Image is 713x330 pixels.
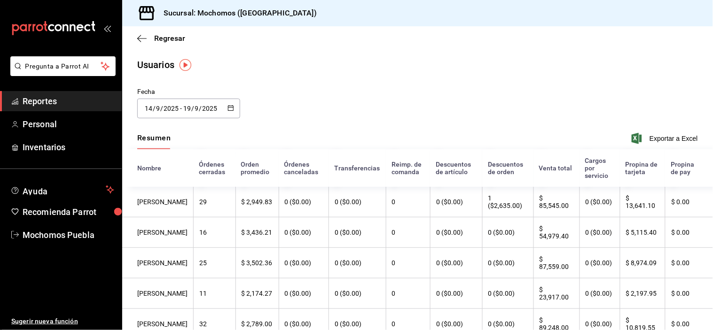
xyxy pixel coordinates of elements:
span: Personal [23,118,114,130]
th: 0 ($0.00) [580,187,620,217]
th: 0 ($0.00) [329,187,386,217]
button: Exportar a Excel [634,133,698,144]
th: 0 [386,217,430,248]
span: / [199,105,202,112]
span: / [153,105,156,112]
h3: Sucursal: Mochomos ([GEOGRAPHIC_DATA]) [156,8,317,19]
span: Inventarios [23,141,114,153]
th: 0 ($0.00) [279,278,329,309]
span: Sugerir nueva función [11,316,114,326]
div: Usuarios [137,58,174,72]
th: $ 0.00 [665,187,713,217]
th: [PERSON_NAME] [122,217,193,248]
th: $ 3,502.36 [235,248,279,278]
th: $ 2,197.95 [620,278,666,309]
th: $ 3,436.21 [235,217,279,248]
th: $ 13,641.10 [620,187,666,217]
th: Descuentos de artículo [430,149,482,187]
th: [PERSON_NAME] [122,187,193,217]
input: Day [183,105,191,112]
th: 25 [193,248,235,278]
th: 0 ($0.00) [430,217,482,248]
th: Cargos por servicio [580,149,620,187]
th: Orden promedio [235,149,279,187]
th: Venta total [533,149,580,187]
th: 0 [386,248,430,278]
button: open_drawer_menu [103,24,111,32]
th: Reimp. de comanda [386,149,430,187]
span: Ayuda [23,184,102,195]
span: Mochomos Puebla [23,229,114,241]
button: Regresar [137,34,185,43]
span: Pregunta a Parrot AI [25,61,101,71]
span: - [180,105,182,112]
th: 11 [193,278,235,309]
th: Nombre [122,149,193,187]
th: 0 ($0.00) [482,278,533,309]
th: 0 ($0.00) [482,217,533,248]
th: [PERSON_NAME] [122,278,193,309]
th: 1 ($2,635.00) [482,187,533,217]
th: Propina de tarjeta [620,149,666,187]
th: $ 0.00 [665,248,713,278]
th: $ 23,917.00 [533,278,580,309]
th: 0 ($0.00) [329,248,386,278]
th: 0 [386,187,430,217]
th: $ 2,174.27 [235,278,279,309]
th: $ 8,974.09 [620,248,666,278]
input: Year [202,105,218,112]
th: 0 ($0.00) [430,248,482,278]
th: 0 ($0.00) [430,278,482,309]
th: Transferencias [329,149,386,187]
th: 0 ($0.00) [430,187,482,217]
span: / [160,105,163,112]
button: Resumen [137,133,171,149]
th: $ 85,545.00 [533,187,580,217]
th: 0 [386,278,430,309]
th: $ 87,559.00 [533,248,580,278]
button: Pregunta a Parrot AI [10,56,116,76]
th: $ 0.00 [665,217,713,248]
th: 0 ($0.00) [580,278,620,309]
th: Órdenes cerradas [193,149,235,187]
th: 0 ($0.00) [279,217,329,248]
th: 29 [193,187,235,217]
th: $ 54,979.40 [533,217,580,248]
th: 0 ($0.00) [329,217,386,248]
span: Reportes [23,95,114,107]
span: / [191,105,194,112]
span: Regresar [154,34,185,43]
th: 16 [193,217,235,248]
div: Fecha [137,87,240,97]
span: Recomienda Parrot [23,206,114,218]
th: 0 ($0.00) [580,248,620,278]
th: Propina de pay [665,149,713,187]
th: 0 ($0.00) [329,278,386,309]
th: Descuentos de orden [482,149,533,187]
div: navigation tabs [137,133,171,149]
th: $ 5,115.40 [620,217,666,248]
input: Day [144,105,153,112]
th: 0 ($0.00) [279,248,329,278]
img: Tooltip marker [180,59,191,71]
th: 0 ($0.00) [482,248,533,278]
th: [PERSON_NAME] [122,248,193,278]
th: 0 ($0.00) [279,187,329,217]
input: Month [195,105,199,112]
th: $ 0.00 [665,278,713,309]
input: Month [156,105,160,112]
th: 0 ($0.00) [580,217,620,248]
th: Órdenes canceladas [279,149,329,187]
th: $ 2,949.83 [235,187,279,217]
input: Year [163,105,179,112]
a: Pregunta a Parrot AI [7,68,116,78]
